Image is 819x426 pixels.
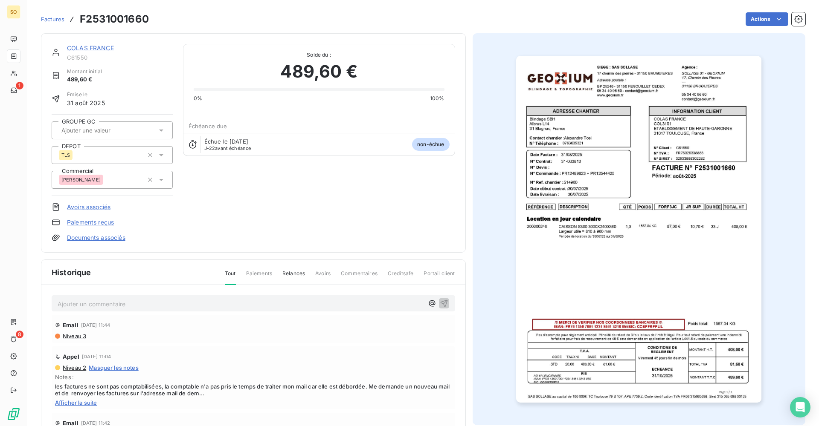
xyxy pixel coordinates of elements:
[67,44,114,52] a: COLAS FRANCE
[63,322,78,328] span: Email
[67,203,110,211] a: Avoirs associés
[746,12,788,26] button: Actions
[790,397,810,417] div: Open Intercom Messenger
[67,68,102,75] span: Montant initial
[61,177,101,182] span: [PERSON_NAME]
[67,91,105,98] span: Émise le
[7,407,20,421] img: Logo LeanPay
[41,15,64,23] a: Factures
[67,233,125,242] a: Documents associés
[424,270,455,284] span: Portail client
[55,383,452,397] span: les factures ne sont pas comptabilisées, la comptable n'a pas pris le temps de traiter mon mail c...
[81,322,110,328] span: [DATE] 11:44
[412,138,449,151] span: non-échue
[194,51,444,59] span: Solde dû :
[81,420,110,426] span: [DATE] 11:42
[55,399,452,406] span: Afficher la suite
[61,127,146,134] input: Ajouter une valeur
[246,270,272,284] span: Paiements
[67,75,102,84] span: 489,60 €
[388,270,414,284] span: Creditsafe
[282,270,305,284] span: Relances
[280,59,357,84] span: 489,60 €
[16,82,23,89] span: 1
[55,374,452,380] span: Notes :
[516,56,761,403] img: invoice_thumbnail
[41,16,64,23] span: Factures
[204,138,248,145] span: Échue le [DATE]
[16,331,23,338] span: 8
[62,364,86,371] span: Niveau 2
[7,5,20,19] div: SO
[430,95,444,102] span: 100%
[341,270,378,284] span: Commentaires
[89,364,139,371] span: Masquer les notes
[67,98,105,107] span: 31 août 2025
[63,353,79,360] span: Appel
[315,270,331,284] span: Avoirs
[67,54,173,61] span: C61550
[80,12,149,27] h3: F2531001660
[194,95,202,102] span: 0%
[204,145,215,151] span: J-22
[52,267,91,278] span: Historique
[62,333,86,340] span: Niveau 3
[82,354,111,359] span: [DATE] 11:04
[67,218,114,227] a: Paiements reçus
[204,146,251,151] span: avant échéance
[189,123,227,130] span: Échéance due
[61,153,70,158] span: TLS
[225,270,236,285] span: Tout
